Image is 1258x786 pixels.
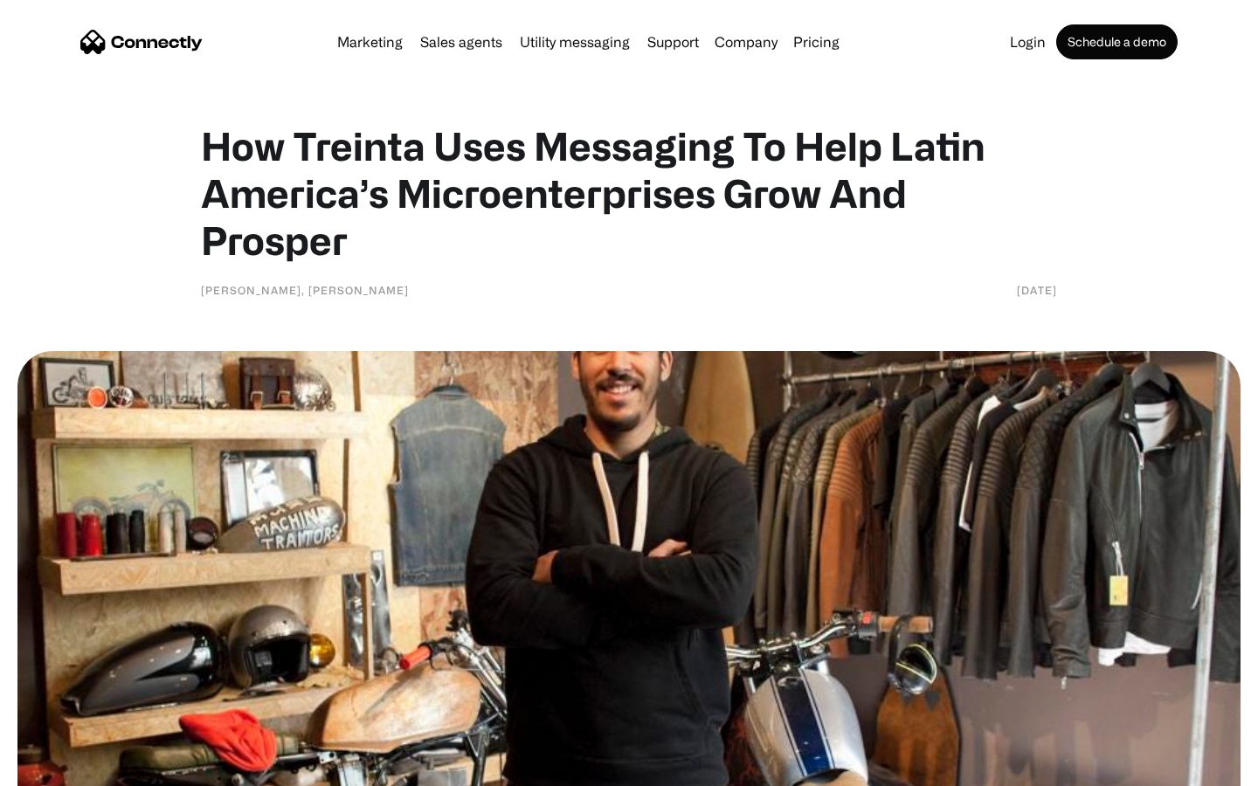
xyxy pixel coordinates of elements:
a: Login [1003,35,1053,49]
a: Sales agents [413,35,509,49]
a: Schedule a demo [1056,24,1178,59]
h1: How Treinta Uses Messaging To Help Latin America’s Microenterprises Grow And Prosper [201,122,1057,264]
aside: Language selected: English [17,755,105,780]
div: [PERSON_NAME], [PERSON_NAME] [201,281,409,299]
a: Support [640,35,706,49]
a: Utility messaging [513,35,637,49]
a: home [80,29,203,55]
ul: Language list [35,755,105,780]
div: Company [709,30,783,54]
div: [DATE] [1017,281,1057,299]
a: Pricing [786,35,847,49]
a: Marketing [330,35,410,49]
div: Company [715,30,778,54]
